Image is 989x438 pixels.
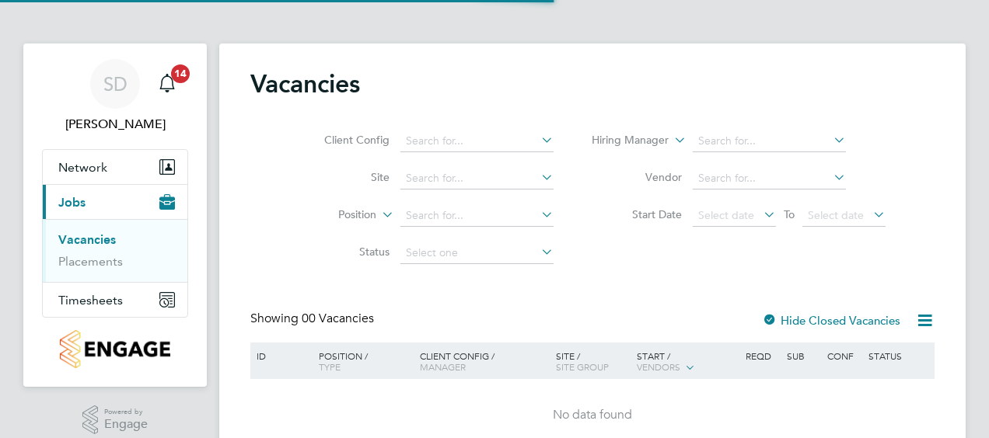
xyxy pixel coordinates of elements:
[253,407,932,423] div: No data found
[58,293,123,308] span: Timesheets
[742,342,782,369] div: Reqd
[416,342,552,380] div: Client Config /
[43,150,187,184] button: Network
[58,195,86,210] span: Jobs
[319,360,341,373] span: Type
[300,245,390,259] label: Status
[42,115,188,134] span: Stuart Davis
[637,360,680,373] span: Vendors
[420,360,466,373] span: Manager
[58,254,123,269] a: Placements
[300,133,390,147] label: Client Config
[302,311,374,326] span: 00 Vacancies
[43,185,187,219] button: Jobs
[779,204,799,224] span: To
[579,133,669,148] label: Hiring Manager
[250,68,360,99] h2: Vacancies
[103,74,128,94] span: SD
[104,418,148,431] span: Engage
[307,342,416,380] div: Position /
[58,160,107,175] span: Network
[250,311,377,327] div: Showing
[42,59,188,134] a: SD[PERSON_NAME]
[865,342,932,369] div: Status
[693,130,846,152] input: Search for...
[783,342,823,369] div: Sub
[253,342,307,369] div: ID
[698,208,754,222] span: Select date
[287,207,376,223] label: Position
[400,242,554,264] input: Select one
[400,168,554,189] input: Search for...
[762,313,900,328] label: Hide Closed Vacancies
[592,170,682,184] label: Vendor
[42,330,188,368] a: Go to home page
[82,405,149,435] a: Powered byEngage
[104,405,148,419] span: Powered by
[823,342,864,369] div: Conf
[592,207,682,221] label: Start Date
[300,170,390,184] label: Site
[23,43,207,387] nav: Main navigation
[400,205,554,227] input: Search for...
[400,130,554,152] input: Search for...
[171,64,190,83] span: 14
[152,59,183,109] a: 14
[43,283,187,317] button: Timesheets
[552,342,634,380] div: Site /
[60,330,169,368] img: countryside-properties-logo-retina.png
[633,342,742,381] div: Start /
[43,219,187,282] div: Jobs
[58,232,116,247] a: Vacancies
[693,168,846,189] input: Search for...
[808,208,864,222] span: Select date
[556,360,609,373] span: Site Group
